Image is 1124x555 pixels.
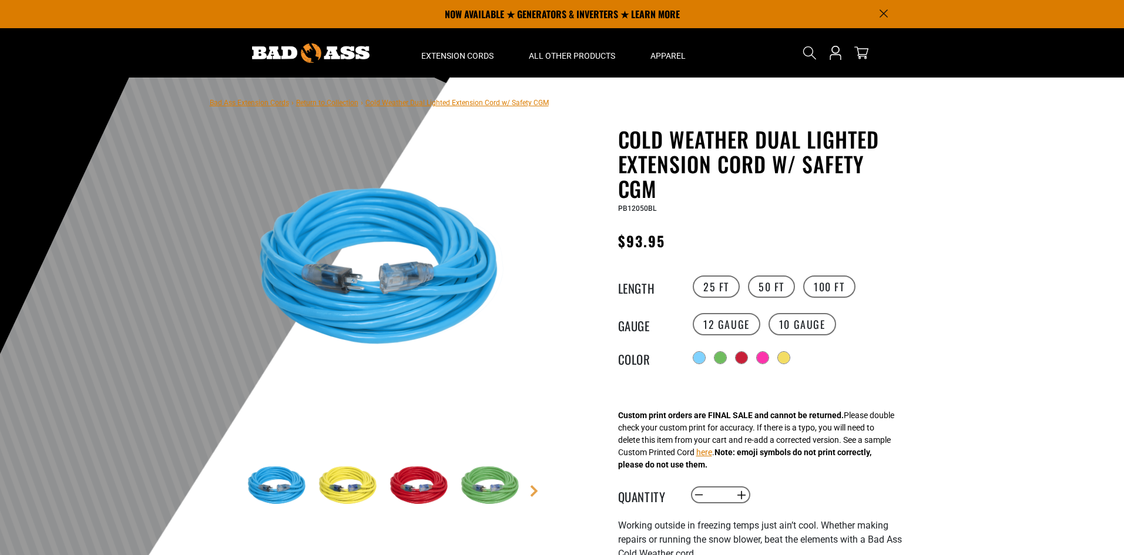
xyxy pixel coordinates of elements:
label: 10 Gauge [769,313,836,335]
span: All Other Products [529,51,615,61]
span: › [291,99,294,107]
label: Quantity [618,487,677,503]
img: Yellow [316,452,384,520]
a: Next [528,485,540,497]
span: Apparel [650,51,686,61]
img: Light Blue [244,452,313,520]
a: Return to Collection [296,99,358,107]
img: Red [387,452,455,520]
span: › [361,99,363,107]
legend: Gauge [618,317,677,332]
img: Light Blue [244,129,528,412]
span: Extension Cords [421,51,494,61]
legend: Color [618,350,677,365]
summary: All Other Products [511,28,633,78]
img: Bad Ass Extension Cords [252,43,370,63]
span: Cold Weather Dual Lighted Extension Cord w/ Safety CGM [365,99,549,107]
a: Bad Ass Extension Cords [210,99,289,107]
summary: Search [800,43,819,62]
nav: breadcrumbs [210,95,549,109]
strong: Note: emoji symbols do not print correctly, please do not use them. [618,448,871,469]
div: Please double check your custom print for accuracy. If there is a typo, you will need to delete t... [618,409,894,471]
label: 25 FT [693,275,740,298]
summary: Extension Cords [404,28,511,78]
label: 50 FT [748,275,795,298]
span: PB12050BL [618,204,656,213]
strong: Custom print orders are FINAL SALE and cannot be returned. [618,411,844,420]
img: Green [458,452,526,520]
span: $93.95 [618,230,665,251]
button: here [696,446,712,459]
label: 12 Gauge [693,313,760,335]
summary: Apparel [633,28,703,78]
label: 100 FT [803,275,855,298]
legend: Length [618,279,677,294]
h1: Cold Weather Dual Lighted Extension Cord w/ Safety CGM [618,127,906,201]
